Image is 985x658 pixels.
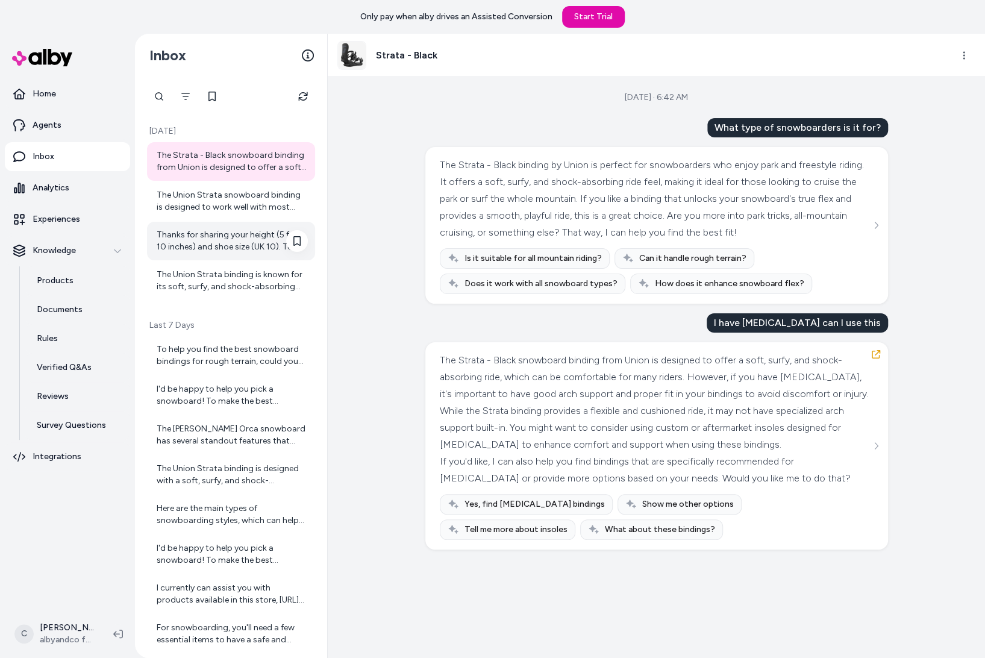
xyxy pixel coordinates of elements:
[7,615,104,653] button: C[PERSON_NAME]albyandco for Shopify
[147,182,315,221] a: The Union Strata snowboard binding is designed to work well with most foot types. It offers a sof...
[147,535,315,574] a: I'd be happy to help you pick a snowboard! To make the best recommendation, could you please tell...
[25,353,130,382] a: Verified Q&As
[440,453,871,487] div: If you'd like, I can also help you find bindings that are specifically recommended for [MEDICAL_D...
[147,319,315,331] p: Last 7 Days
[562,6,625,28] a: Start Trial
[147,615,315,653] a: For snowboarding, you'll need a few essential items to have a safe and enjoyable experience: 1. S...
[37,390,69,403] p: Reviews
[40,634,94,646] span: albyandco for Shopify
[33,119,61,131] p: Agents
[440,352,871,403] div: The Strata - Black snowboard binding from Union is designed to offer a soft, surfy, and shock-abs...
[149,46,186,64] h2: Inbox
[25,411,130,440] a: Survey Questions
[707,118,888,137] div: What type of snowboarders is it for?
[869,439,883,453] button: See more
[376,48,437,63] h3: Strata - Black
[291,84,315,108] button: Refresh
[5,442,130,471] a: Integrations
[157,542,308,566] div: I'd be happy to help you pick a snowboard! To make the best recommendation, could you please tell...
[147,142,315,181] a: The Strata - Black snowboard binding from Union is designed to offer a soft, surfy, and shock-abs...
[157,229,308,253] div: Thanks for sharing your height (5 feet 10 inches) and shoe size (UK 10). To help you find the bes...
[440,157,871,241] div: The Strata - Black binding by Union is perfect for snowboarders who enjoy park and freestyle ridi...
[157,269,308,293] div: The Union Strata binding is known for its soft, surfy, and shock-absorbing ride, making it great ...
[147,575,315,613] a: I currently can assist you with products available in this store, [URL][DOMAIN_NAME]. I don't hav...
[5,142,130,171] a: Inbox
[625,92,688,104] div: [DATE] · 6:42 AM
[25,382,130,411] a: Reviews
[157,582,308,606] div: I currently can assist you with products available in this store, [URL][DOMAIN_NAME]. I don't hav...
[869,218,883,233] button: See more
[464,252,602,265] span: Is it suitable for all mountain riding?
[655,278,804,290] span: How does it enhance snowboard flex?
[33,213,80,225] p: Experiences
[147,416,315,454] a: The [PERSON_NAME] Orca snowboard has several standout features that make it excellent for powder ...
[33,182,69,194] p: Analytics
[5,236,130,265] button: Knowledge
[338,42,366,69] img: UN24_STRATA_BLACK_1024x_d0ba8adc-f59a-48eb-b308-18d800d1566d.jpg
[33,151,54,163] p: Inbox
[25,266,130,295] a: Products
[33,451,81,463] p: Integrations
[464,524,568,536] span: Tell me more about insoles
[25,324,130,353] a: Rules
[33,88,56,100] p: Home
[157,463,308,487] div: The Union Strata binding is designed with a soft, surfy, and shock-absorbing ride feel, which mak...
[147,376,315,415] a: I'd be happy to help you pick a snowboard! To make the best recommendation, could you please tell...
[37,419,106,431] p: Survey Questions
[707,313,888,333] div: I have [MEDICAL_DATA] can I use this
[440,403,871,453] div: While the Strata binding provides a flexible and cushioned ride, it may not have specialized arch...
[37,362,92,374] p: Verified Q&As
[37,333,58,345] p: Rules
[147,222,315,260] a: Thanks for sharing your height (5 feet 10 inches) and shoe size (UK 10). To help you find the bes...
[157,503,308,527] div: Here are the main types of snowboarding styles, which can help you decide what kind of snowboard ...
[157,423,308,447] div: The [PERSON_NAME] Orca snowboard has several standout features that make it excellent for powder ...
[642,498,734,510] span: Show me other options
[639,252,746,265] span: Can it handle rough terrain?
[40,622,94,634] p: [PERSON_NAME]
[147,336,315,375] a: To help you find the best snowboard bindings for rough terrain, could you please tell me a bit ab...
[14,624,34,644] span: C
[5,111,130,140] a: Agents
[157,622,308,646] div: For snowboarding, you'll need a few essential items to have a safe and enjoyable experience: 1. S...
[605,524,715,536] span: What about these bindings?
[147,125,315,137] p: [DATE]
[360,11,552,23] p: Only pay when alby drives an Assisted Conversion
[25,295,130,324] a: Documents
[157,149,308,174] div: The Strata - Black snowboard binding from Union is designed to offer a soft, surfy, and shock-abs...
[33,245,76,257] p: Knowledge
[37,304,83,316] p: Documents
[147,456,315,494] a: The Union Strata binding is designed with a soft, surfy, and shock-absorbing ride feel, which mak...
[157,189,308,213] div: The Union Strata snowboard binding is designed to work well with most foot types. It offers a sof...
[174,84,198,108] button: Filter
[12,49,72,66] img: alby Logo
[5,205,130,234] a: Experiences
[147,262,315,300] a: The Union Strata binding is known for its soft, surfy, and shock-absorbing ride, making it great ...
[157,343,308,368] div: To help you find the best snowboard bindings for rough terrain, could you please tell me a bit ab...
[464,278,618,290] span: Does it work with all snowboard types?
[5,80,130,108] a: Home
[5,174,130,202] a: Analytics
[37,275,73,287] p: Products
[157,383,308,407] div: I'd be happy to help you pick a snowboard! To make the best recommendation, could you please tell...
[464,498,605,510] span: Yes, find [MEDICAL_DATA] bindings
[147,495,315,534] a: Here are the main types of snowboarding styles, which can help you decide what kind of snowboard ...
